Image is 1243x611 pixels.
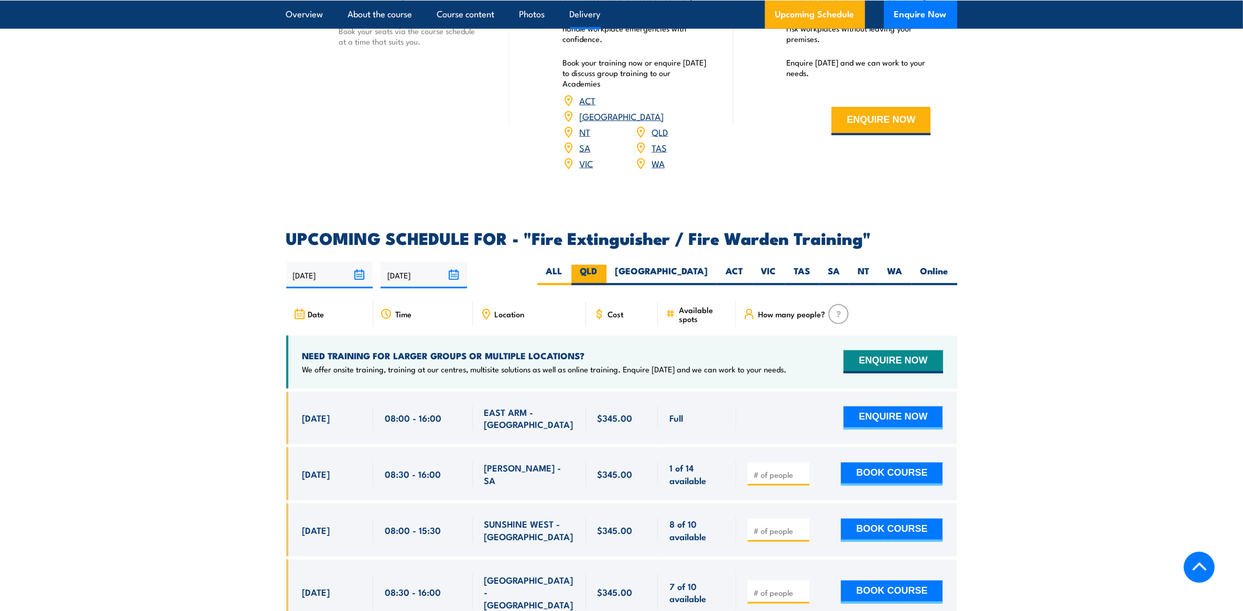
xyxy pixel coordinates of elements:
span: [DATE] [302,468,330,480]
span: [PERSON_NAME] - SA [484,462,575,486]
label: NT [849,265,879,285]
span: EAST ARM - [GEOGRAPHIC_DATA] [484,406,575,431]
span: Cost [608,309,624,318]
span: Available spots [679,305,729,323]
button: ENQUIRE NOW [831,107,931,135]
input: # of people [753,526,806,536]
span: 08:00 - 15:30 [385,524,441,536]
a: TAS [652,141,667,154]
h2: UPCOMING SCHEDULE FOR - "Fire Extinguisher / Fire Warden Training" [286,230,957,245]
p: Book your seats via the course schedule at a time that suits you. [339,26,484,47]
span: [DATE] [302,412,330,424]
a: NT [579,125,590,138]
span: Full [669,412,683,424]
label: Online [912,265,957,285]
label: WA [879,265,912,285]
span: Location [495,309,525,318]
button: BOOK COURSE [841,463,943,486]
button: BOOK COURSE [841,519,943,542]
button: ENQUIRE NOW [844,350,943,373]
button: ENQUIRE NOW [844,406,943,430]
button: BOOK COURSE [841,581,943,604]
span: [DATE] [302,524,330,536]
span: $345.00 [598,412,633,424]
a: WA [652,157,665,169]
span: [DATE] [302,586,330,598]
label: [GEOGRAPHIC_DATA] [607,265,717,285]
label: ACT [717,265,752,285]
span: SUNSHINE WEST - [GEOGRAPHIC_DATA] [484,518,575,542]
label: SA [819,265,849,285]
span: $345.00 [598,524,633,536]
input: From date [286,262,373,288]
span: $345.00 [598,468,633,480]
a: VIC [579,157,593,169]
span: $345.00 [598,586,633,598]
span: 08:30 - 16:00 [385,586,441,598]
a: SA [579,141,590,154]
span: 1 of 14 available [669,462,725,486]
p: We offer onsite training, training at our centres, multisite solutions as well as online training... [302,364,787,374]
span: 08:00 - 16:00 [385,412,441,424]
label: TAS [785,265,819,285]
span: Time [395,309,412,318]
input: # of people [753,587,806,598]
label: QLD [571,265,607,285]
input: To date [381,262,467,288]
p: Enquire [DATE] and we can work to your needs. [786,57,931,78]
span: 08:30 - 16:00 [385,468,441,480]
label: ALL [537,265,571,285]
label: VIC [752,265,785,285]
span: [GEOGRAPHIC_DATA] - [GEOGRAPHIC_DATA] [484,574,575,610]
a: ACT [579,94,596,106]
p: Book your training now or enquire [DATE] to discuss group training to our Academies [563,57,707,89]
span: 7 of 10 available [669,580,725,605]
h4: NEED TRAINING FOR LARGER GROUPS OR MULTIPLE LOCATIONS? [302,350,787,361]
a: [GEOGRAPHIC_DATA] [579,110,664,122]
span: Date [308,309,325,318]
input: # of people [753,469,806,480]
a: QLD [652,125,668,138]
span: How many people? [758,309,825,318]
span: 8 of 10 available [669,518,725,542]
